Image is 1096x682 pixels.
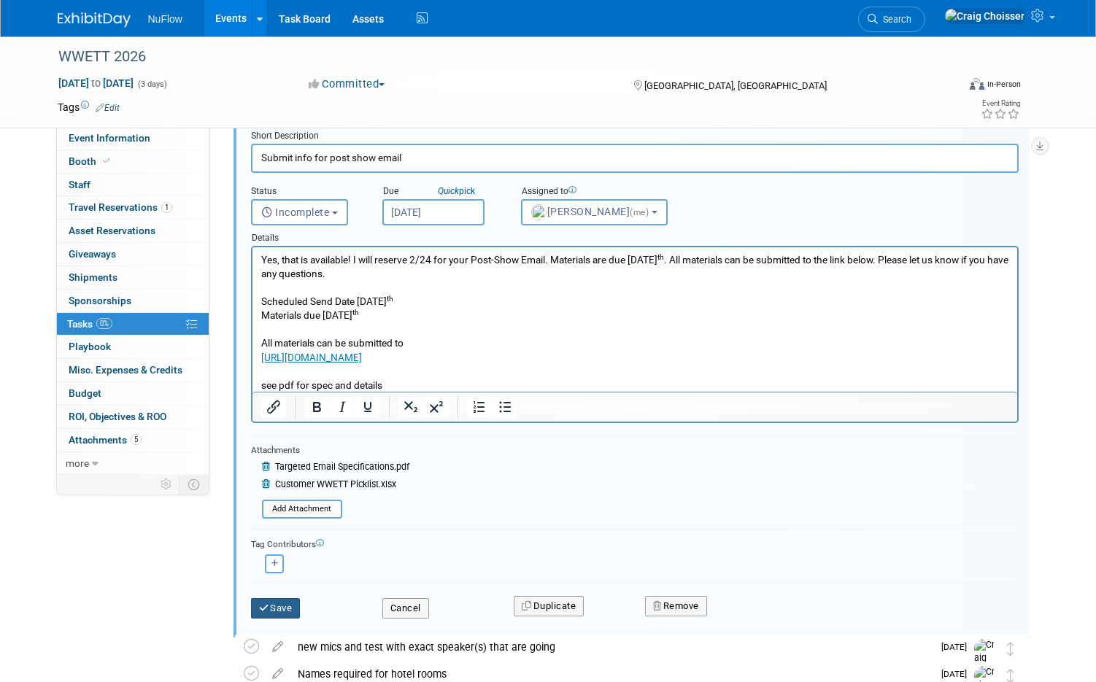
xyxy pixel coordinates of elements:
[58,100,120,115] td: Tags
[131,434,142,445] span: 5
[57,150,209,173] a: Booth
[57,266,209,289] a: Shipments
[67,318,112,330] span: Tasks
[944,8,1025,24] img: Craig Choisser
[438,186,459,196] i: Quick
[275,479,396,489] span: Customer WWETT Picklist.xlsx
[103,157,110,165] i: Booth reservation complete
[57,429,209,452] a: Attachments5
[57,406,209,428] a: ROI, Objectives & ROO
[69,179,90,190] span: Staff
[251,130,1019,144] div: Short Description
[66,457,89,469] span: more
[9,47,757,61] p: Scheduled Send Date [DATE]
[57,220,209,242] a: Asset Reservations
[69,341,111,352] span: Playbook
[290,635,933,659] div: new mics and test with exact speaker(s) that are going
[531,206,652,217] span: [PERSON_NAME]
[251,444,409,457] div: Attachments
[9,131,757,145] p: see pdf for spec and details
[382,598,429,619] button: Cancel
[355,397,380,417] button: Underline
[69,364,182,376] span: Misc. Expenses & Credits
[645,596,707,616] button: Remove
[878,14,911,25] span: Search
[69,132,150,144] span: Event Information
[134,47,141,55] sup: th
[251,144,1019,172] input: Name of task or a short description
[265,667,290,681] a: edit
[57,127,209,150] a: Event Information
[398,397,423,417] button: Subscript
[304,77,390,92] button: Committed
[251,199,348,225] button: Incomplete
[521,199,668,225] button: [PERSON_NAME](me)
[265,640,290,654] a: edit
[53,44,939,70] div: WWETT 2026
[69,155,113,167] span: Booth
[57,196,209,219] a: Travel Reservations1
[57,359,209,381] a: Misc. Expenses & Credits
[644,80,827,91] span: [GEOGRAPHIC_DATA], [GEOGRAPHIC_DATA]
[981,100,1020,107] div: Event Rating
[251,535,1019,551] div: Tag Contributors
[382,199,485,225] input: Due Date
[251,225,1019,246] div: Details
[9,104,109,116] a: [URL][DOMAIN_NAME]
[58,77,134,90] span: [DATE] [DATE]
[9,61,757,75] p: Materials due [DATE]
[261,397,286,417] button: Insert/edit link
[161,202,172,213] span: 1
[382,185,499,199] div: Due
[154,475,180,494] td: Personalize Event Tab Strip
[57,313,209,336] a: Tasks0%
[58,12,131,27] img: ExhibitDay
[9,89,757,103] p: All materials can be submitted to
[57,174,209,196] a: Staff
[493,397,517,417] button: Bullet list
[136,80,167,89] span: (3 days)
[424,397,449,417] button: Superscript
[96,318,112,329] span: 0%
[304,397,329,417] button: Bold
[8,6,757,145] body: Rich Text Area. Press ALT-0 for help.
[57,452,209,475] a: more
[69,225,155,236] span: Asset Reservations
[69,434,142,446] span: Attachments
[261,206,330,218] span: Incomplete
[987,79,1021,90] div: In-Person
[521,185,697,199] div: Assigned to
[630,207,649,217] span: (me)
[100,61,107,69] sup: th
[69,295,131,306] span: Sponsorships
[57,336,209,358] a: Playbook
[405,6,412,14] sup: th
[514,596,584,616] button: Duplicate
[89,77,103,89] span: to
[858,7,925,32] a: Search
[467,397,492,417] button: Numbered list
[879,76,1021,98] div: Event Format
[57,382,209,405] a: Budget
[69,411,166,422] span: ROI, Objectives & ROO
[1007,642,1014,656] i: Move task
[57,290,209,312] a: Sponsorships
[148,13,182,25] span: NuFlow
[96,103,120,113] a: Edit
[252,247,1017,392] iframe: Rich Text Area
[57,243,209,266] a: Giveaways
[9,6,757,34] p: Yes, that is available! I will reserve 2/24 for your Post-Show Email. Materials are due [DATE] . ...
[941,642,974,652] span: [DATE]
[251,185,360,199] div: Status
[330,397,355,417] button: Italic
[435,185,478,197] a: Quickpick
[69,387,101,399] span: Budget
[275,462,409,472] span: Targeted Email Specifications.pdf
[179,475,209,494] td: Toggle Event Tabs
[970,78,984,90] img: Format-Inperson.png
[69,271,117,283] span: Shipments
[69,248,116,260] span: Giveaways
[69,201,172,213] span: Travel Reservations
[941,669,974,679] span: [DATE]
[251,598,301,619] button: Save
